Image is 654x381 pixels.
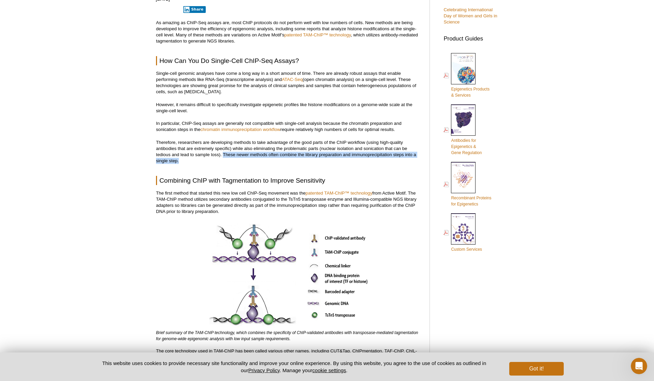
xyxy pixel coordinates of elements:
p: However, it remains difficult to specifically investigate epigenetic profiles like histone modifi... [156,102,423,114]
img: TAM-ChIP method [209,221,370,328]
button: Share [183,6,206,13]
iframe: X Post Button [156,6,178,13]
iframe: Intercom live chat [631,358,647,374]
a: Epigenetics Products& Services [443,52,489,99]
a: Custom Services [443,213,482,253]
p: This website uses cookies to provide necessary site functionality and improve your online experie... [90,360,498,374]
button: cookie settings [312,367,346,373]
a: Antibodies forEpigenetics &Gene Regulation [443,104,482,156]
p: Therefore, researchers are developing methods to take advantage of the good parts of the ChIP wor... [156,139,423,164]
span: Epigenetics Products & Services [451,87,489,98]
a: Recombinant Proteinsfor Epigenetics [443,161,491,208]
a: chromatin immunoprecipitation workflow [201,127,281,132]
span: Custom Services [451,247,482,252]
p: The first method that started this new low cell ChIP-Seq movement was the from Active Motif. The ... [156,190,423,215]
p: The core technology used in TAM-ChIP has been called various other names, including CUT&Tag, ChIP... [156,348,423,360]
span: Recombinant Proteins for Epigenetics [451,196,491,206]
img: Epi_brochure_140604_cover_web_70x200 [451,53,476,84]
span: Antibodies for Epigenetics & Gene Regulation [451,138,482,155]
img: Rec_prots_140604_cover_web_70x200 [451,162,476,193]
img: Abs_epi_2015_cover_web_70x200 [451,104,476,136]
h2: How Can You Do Single-Cell ChIP-Seq Assays? [156,56,423,65]
a: Privacy Policy [248,367,280,373]
p: As amazing as ChIP-Seq assays are, most ChIP protocols do not perform well with low numbers of ce... [156,20,423,44]
em: Brief summary of the TAM-ChIP technology, which combines the specificity of ChIP-validated antibo... [156,330,418,341]
button: Got it! [509,362,564,376]
p: Single-cell genomic analyses have come a long way in a short amount of time. There are already ro... [156,70,423,95]
h3: Product Guides [443,32,498,42]
h2: Combining ChIP with Tagmentation to Improve Sensitivity [156,176,423,185]
a: ATAC-Seq [282,77,302,82]
a: patented TAM-ChIP™ technology [284,32,351,37]
img: Custom_Services_cover [451,213,476,245]
p: In particular, ChIP-Seq assays are generally not compatible with single-cell analysis because the... [156,120,423,133]
a: Celebrating International Day of Women and Girls in Science [443,7,497,24]
a: patented TAM-ChIP™ technology [306,190,372,196]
